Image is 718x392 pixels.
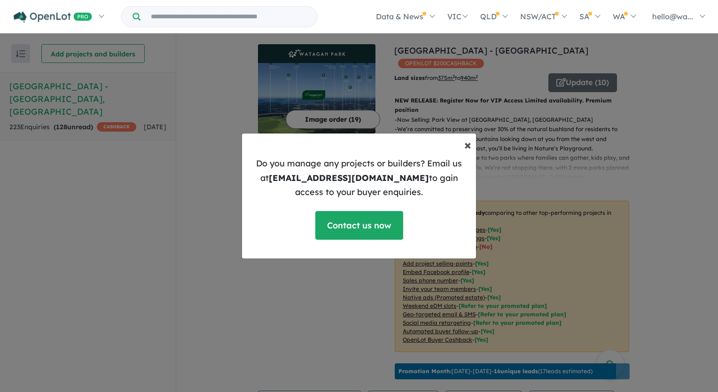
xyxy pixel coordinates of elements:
a: Contact us now [315,211,403,240]
span: hello@wa... [652,12,693,21]
img: Openlot PRO Logo White [14,11,92,23]
span: × [464,136,471,153]
input: Try estate name, suburb, builder or developer [142,7,315,27]
p: Do you manage any projects or builders? Email us at to gain access to your buyer enquiries. [250,157,468,200]
b: [EMAIL_ADDRESS][DOMAIN_NAME] [269,172,429,183]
